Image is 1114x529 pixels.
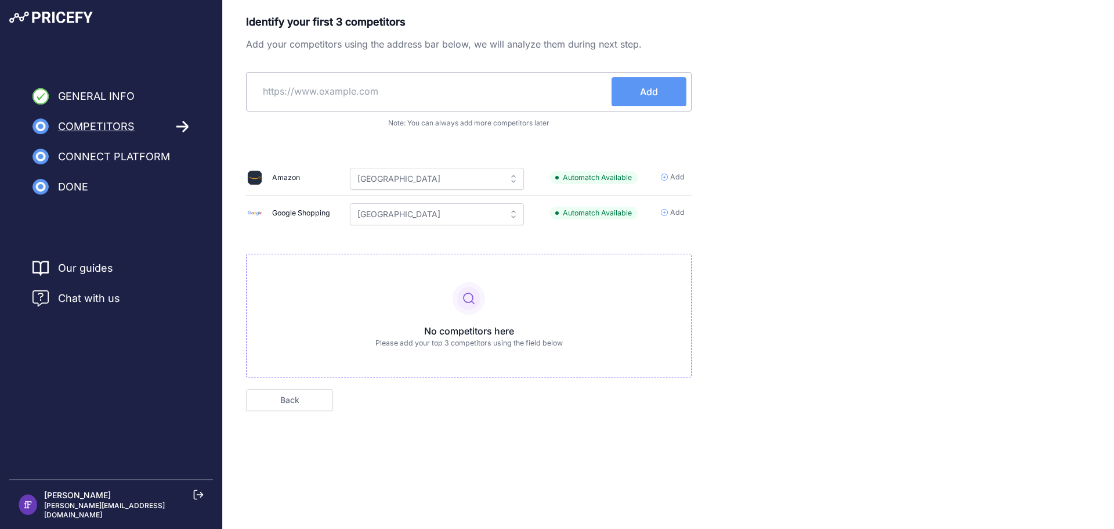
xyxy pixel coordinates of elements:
span: General Info [58,88,135,105]
span: Chat with us [58,290,120,307]
span: Automatch Available [550,207,638,220]
p: Add your competitors using the address bar below, we will analyze them during next step. [246,37,692,51]
span: Add [670,207,685,218]
span: Automatch Available [550,171,638,185]
span: Add [670,172,685,183]
input: https://www.example.com [251,77,612,105]
p: [PERSON_NAME][EMAIL_ADDRESS][DOMAIN_NAME] [44,501,204,520]
div: Amazon [272,172,300,183]
span: Connect Platform [58,149,170,165]
p: No competitors here [274,324,663,338]
a: Our guides [58,260,113,276]
p: Identify your first 3 competitors [246,14,692,30]
input: Please select a country [350,203,524,225]
p: [PERSON_NAME] [44,490,204,501]
p: Note: You can always add more competitors later [246,118,692,128]
span: Add [640,85,658,99]
img: Pricefy Logo [9,12,93,23]
a: Back [246,389,333,411]
button: Add [612,77,686,106]
span: Done [58,179,88,195]
div: Google Shopping [272,208,330,219]
input: Please select a country [350,168,524,190]
a: Chat with us [32,290,120,307]
p: Please add your top 3 competitors using the field below [274,338,663,349]
span: Competitors [58,118,135,135]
